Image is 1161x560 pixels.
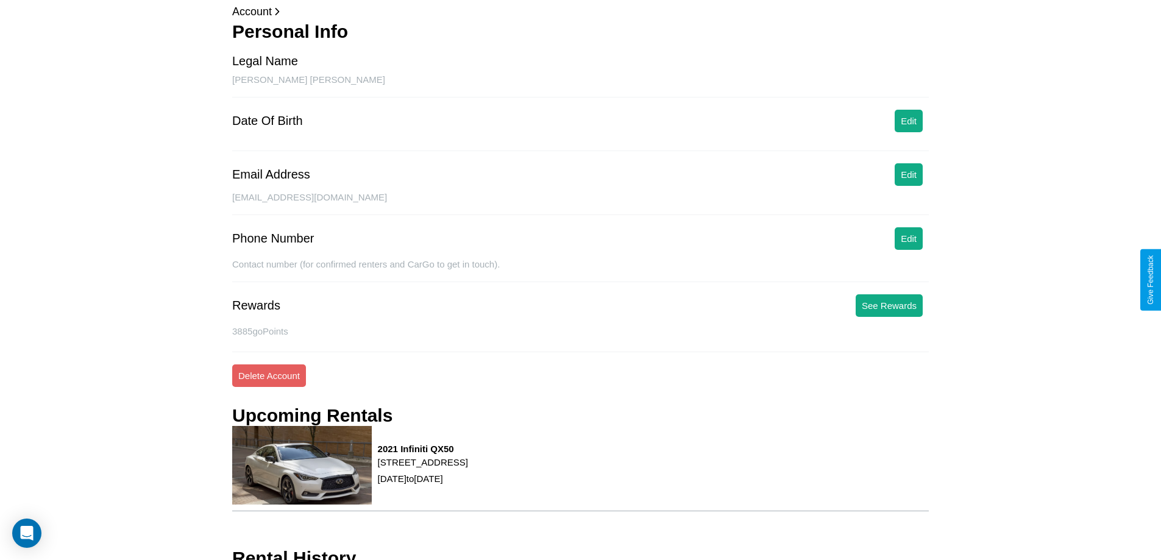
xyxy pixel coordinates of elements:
[856,294,923,317] button: See Rewards
[378,454,468,470] p: [STREET_ADDRESS]
[232,192,929,215] div: [EMAIL_ADDRESS][DOMAIN_NAME]
[895,227,923,250] button: Edit
[232,232,314,246] div: Phone Number
[232,405,392,426] h3: Upcoming Rentals
[232,364,306,387] button: Delete Account
[232,323,929,339] p: 3885 goPoints
[12,519,41,548] div: Open Intercom Messenger
[232,114,303,128] div: Date Of Birth
[378,444,468,454] h3: 2021 Infiniti QX50
[895,163,923,186] button: Edit
[232,21,929,42] h3: Personal Info
[232,299,280,313] div: Rewards
[232,54,298,68] div: Legal Name
[232,259,929,282] div: Contact number (for confirmed renters and CarGo to get in touch).
[232,2,929,21] p: Account
[232,74,929,97] div: [PERSON_NAME] [PERSON_NAME]
[895,110,923,132] button: Edit
[378,470,468,487] p: [DATE] to [DATE]
[232,426,372,505] img: rental
[232,168,310,182] div: Email Address
[1146,255,1155,305] div: Give Feedback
